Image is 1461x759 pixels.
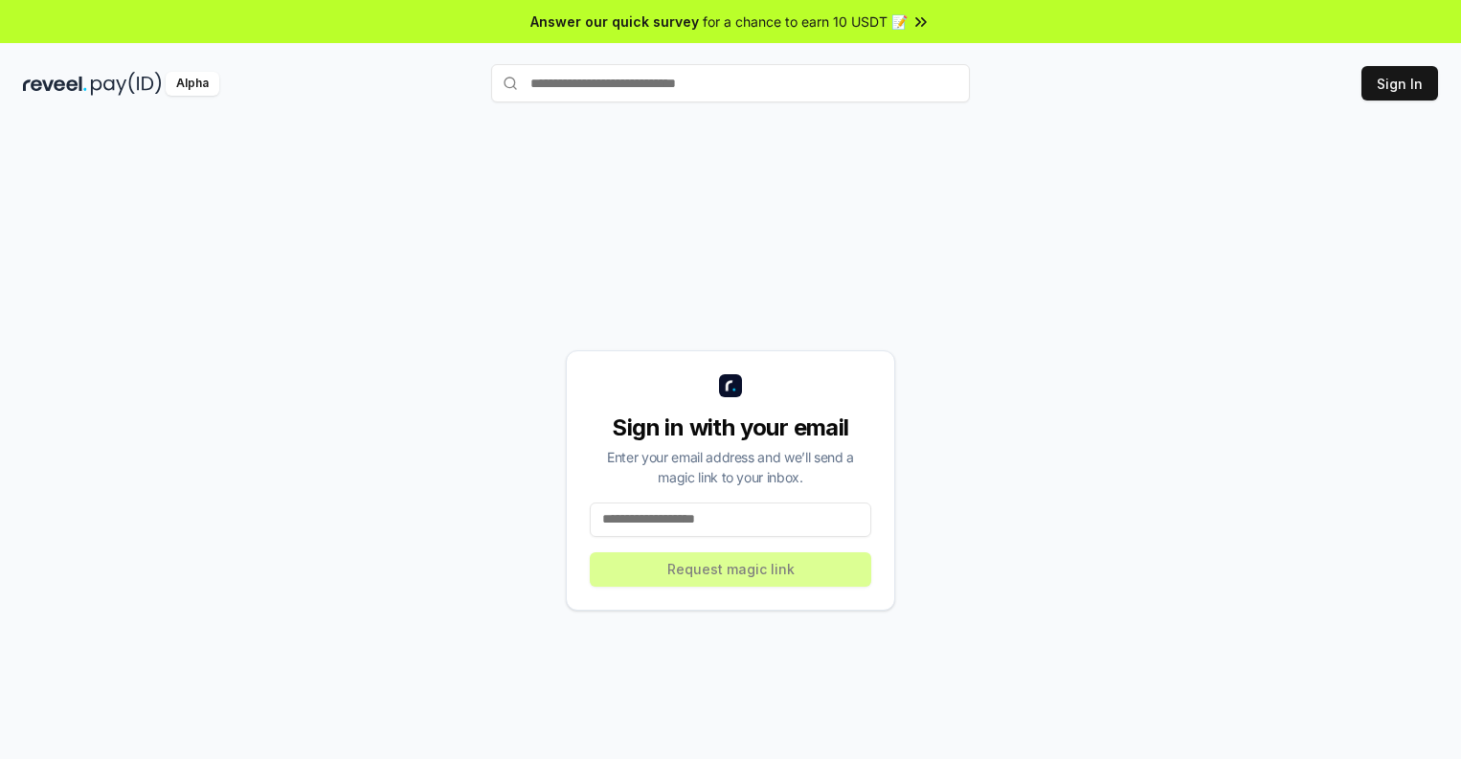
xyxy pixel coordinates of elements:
[91,72,162,96] img: pay_id
[703,11,908,32] span: for a chance to earn 10 USDT 📝
[166,72,219,96] div: Alpha
[1361,66,1438,100] button: Sign In
[530,11,699,32] span: Answer our quick survey
[590,413,871,443] div: Sign in with your email
[23,72,87,96] img: reveel_dark
[719,374,742,397] img: logo_small
[590,447,871,487] div: Enter your email address and we’ll send a magic link to your inbox.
